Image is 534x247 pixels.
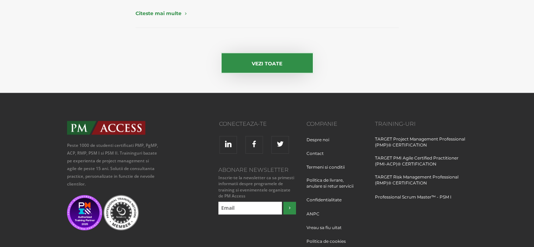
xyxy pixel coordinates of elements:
[375,174,467,193] a: TARGET Risk Management Professional (RMP)® CERTIFICATION
[306,211,325,224] a: ANPC
[67,121,145,135] img: PMAccess
[306,137,335,150] a: Despre noi
[67,142,159,188] p: Peste 1000 de studenti certificati PMP, PgMP, ACP, RMP, PSM I si PSM II. Traininguri bazate pe ex...
[306,225,347,238] a: Vreau sa fiu uitat
[375,155,467,174] a: TARGET PMI Agile Certified Practitioner (PMI-ACP)® CERTIFICATION
[306,197,347,210] a: Confidentialitate
[306,150,329,163] a: Contact
[217,175,296,199] small: Inscrie-te la newsletter ca sa primesti informatii despre programele de training si evenimentele ...
[375,121,467,127] h3: Training-uri
[221,52,314,73] a: Vezi toate
[218,202,282,214] input: Email
[375,194,451,207] a: Professional Scrum Master™ - PSM I
[217,167,296,173] h3: Abonare Newsletter
[306,177,364,196] a: Politica de livrare, anulare si retur servicii
[170,121,267,127] h3: Conecteaza-te
[136,10,399,17] a: Citeste mai multe
[375,136,467,155] a: TARGET Project Management Professional (PMP)® CERTIFICATION
[306,164,350,177] a: Termeni si conditii
[104,195,139,230] img: Scrum
[306,121,364,127] h3: Companie
[67,195,102,230] img: PMI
